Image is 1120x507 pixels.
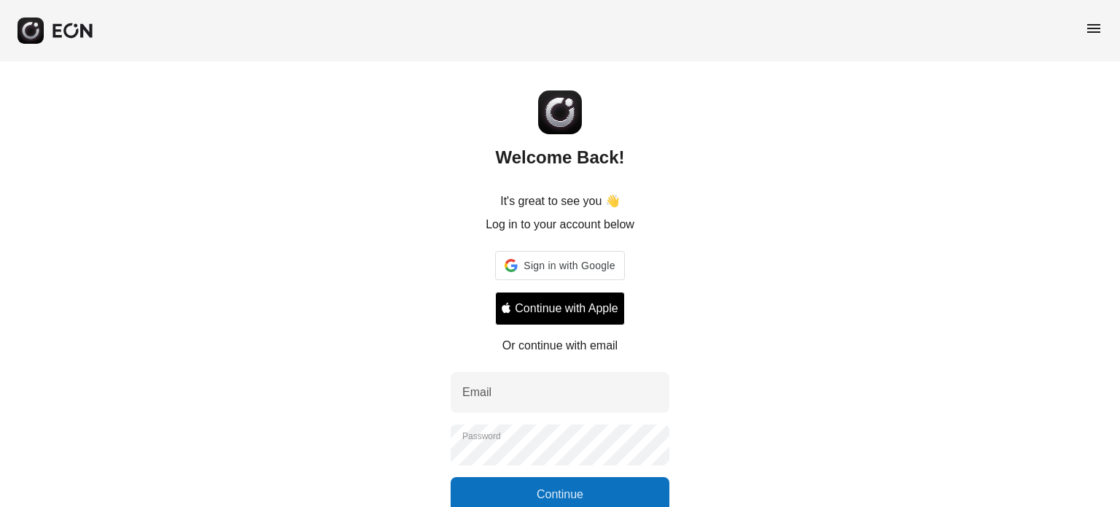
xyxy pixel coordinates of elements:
[524,257,615,274] span: Sign in with Google
[1085,20,1102,37] span: menu
[500,193,620,210] p: It's great to see you 👋
[495,251,624,280] div: Sign in with Google
[495,292,624,325] button: Signin with apple ID
[496,146,625,169] h2: Welcome Back!
[462,430,501,442] label: Password
[502,337,618,355] p: Or continue with email
[462,384,491,401] label: Email
[486,216,634,233] p: Log in to your account below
